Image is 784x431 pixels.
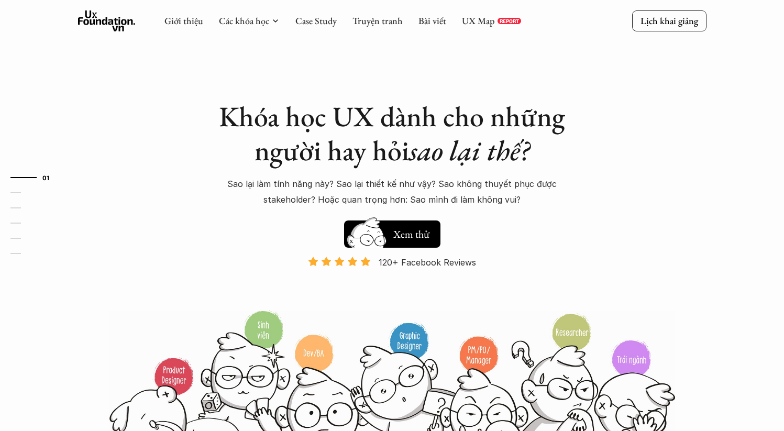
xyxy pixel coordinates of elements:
h1: Khóa học UX dành cho những người hay hỏi [209,100,576,168]
a: 01 [10,171,60,184]
strong: 01 [42,174,50,181]
a: Xem thử [344,215,440,248]
a: REPORT [498,18,521,24]
p: Lịch khai giảng [641,15,698,27]
a: 120+ Facebook Reviews [299,256,485,309]
a: Lịch khai giảng [632,10,706,31]
a: Bài viết [418,15,446,27]
a: Giới thiệu [164,15,203,27]
a: Truyện tranh [352,15,403,27]
h5: Xem thử [393,227,432,241]
a: UX Map [462,15,495,27]
p: REPORT [500,18,519,24]
p: 120+ Facebook Reviews [379,255,476,270]
p: Sao lại làm tính năng này? Sao lại thiết kế như vậy? Sao không thuyết phục được stakeholder? Hoặc... [209,176,576,208]
a: Các khóa học [219,15,269,27]
em: sao lại thế? [409,132,529,169]
a: Case Study [295,15,337,27]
